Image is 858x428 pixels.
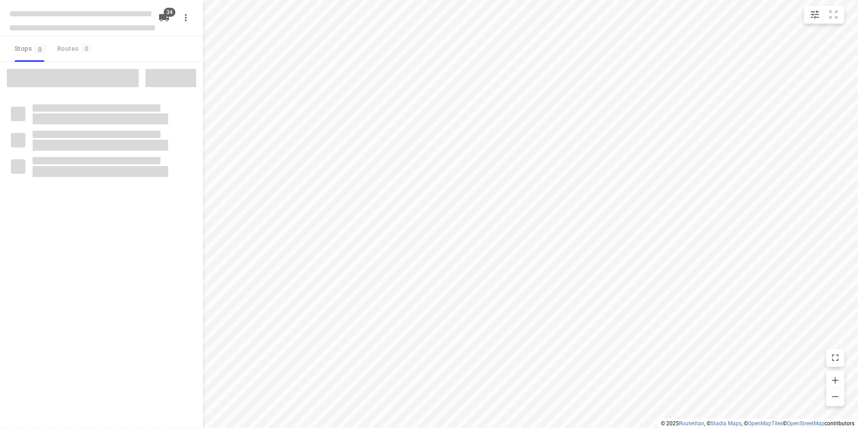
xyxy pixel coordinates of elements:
[806,5,824,24] button: Map settings
[661,420,854,427] li: © 2025 , © , © © contributors
[748,420,783,427] a: OpenMapTiles
[711,420,742,427] a: Stadia Maps
[679,420,704,427] a: Routetitan
[804,5,844,24] div: small contained button group
[787,420,824,427] a: OpenStreetMap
